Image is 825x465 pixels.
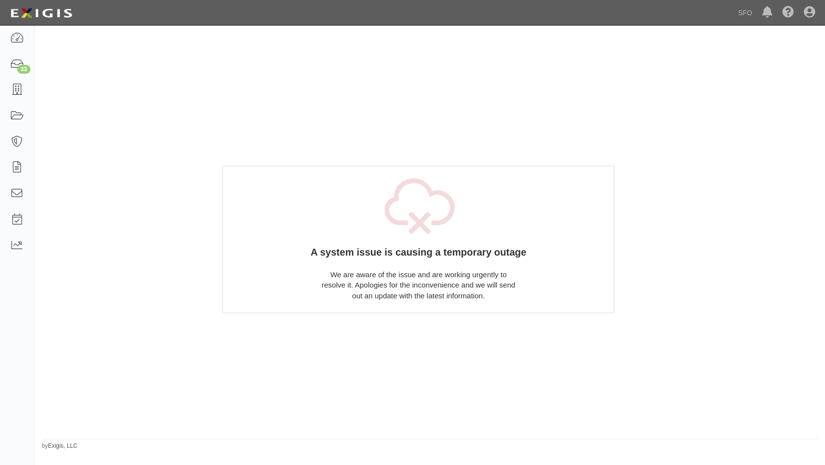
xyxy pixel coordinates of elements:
a: Exigis, LLC [48,442,78,449]
a: SFO [733,3,757,23]
small: by [42,442,78,450]
div: 33 [17,65,30,74]
img: logo-5460c22ac91f19d4615b14bd174203de0afe785f0fc80cf4dbbc73dc1793850b.png [7,4,75,22]
i: Help Center - Complianz [782,7,794,19]
img: error-99af6e33410e882544790350259f06ada0ecf1cd689d232dc6049cda049a9ca7.png [379,176,458,235]
div: A system issue is causing a temporary outage [223,245,614,260]
div: We are aware of the issue and are working urgently to resolve it. Apologies for the inconvenience... [321,269,516,301]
